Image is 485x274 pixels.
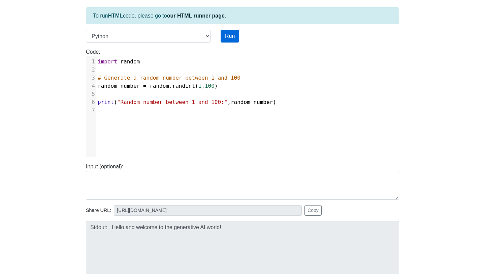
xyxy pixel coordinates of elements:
span: 1 [198,83,202,89]
span: random_number [98,83,140,89]
div: 2 [86,66,96,74]
span: randint [172,83,195,89]
span: ( , ) [98,99,276,105]
div: Input (optional): [81,163,404,200]
div: 3 [86,74,96,82]
button: Copy [304,205,322,216]
div: 1 [86,58,96,66]
span: = [143,83,147,89]
span: Share URL: [86,207,111,214]
span: random [120,58,140,65]
span: . ( , ) [98,83,218,89]
span: random_number [231,99,273,105]
div: Code: [81,48,404,157]
div: 7 [86,106,96,114]
div: 6 [86,98,96,106]
div: To run code, please go to . [86,7,399,24]
div: 4 [86,82,96,90]
button: Run [221,30,239,43]
a: our HTML runner page [167,13,225,19]
span: # Generate a random number between 1 and 100 [98,75,240,81]
span: import [98,58,117,65]
span: print [98,99,114,105]
span: random [150,83,169,89]
input: No share available yet [114,205,302,216]
span: "Random number between 1 and 100:" [117,99,228,105]
div: 5 [86,90,96,98]
span: 100 [205,83,215,89]
strong: HTML [108,13,123,19]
